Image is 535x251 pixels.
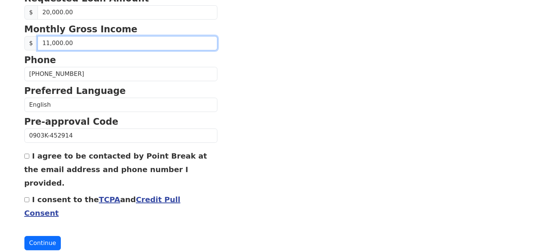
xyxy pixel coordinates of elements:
[24,195,181,218] label: I consent to the and
[38,36,217,50] input: 0.00
[99,195,120,204] a: TCPA
[24,151,207,187] label: I agree to be contacted by Point Break at the email address and phone number I provided.
[24,5,38,20] span: $
[24,116,119,127] strong: Pre-approval Code
[24,129,217,143] input: Pre-approval Code
[24,86,126,96] strong: Preferred Language
[24,236,61,250] button: Continue
[38,5,217,20] input: Requested Loan Amount
[24,67,217,81] input: Phone
[24,36,38,50] span: $
[24,23,217,36] p: Monthly Gross Income
[24,55,56,65] strong: Phone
